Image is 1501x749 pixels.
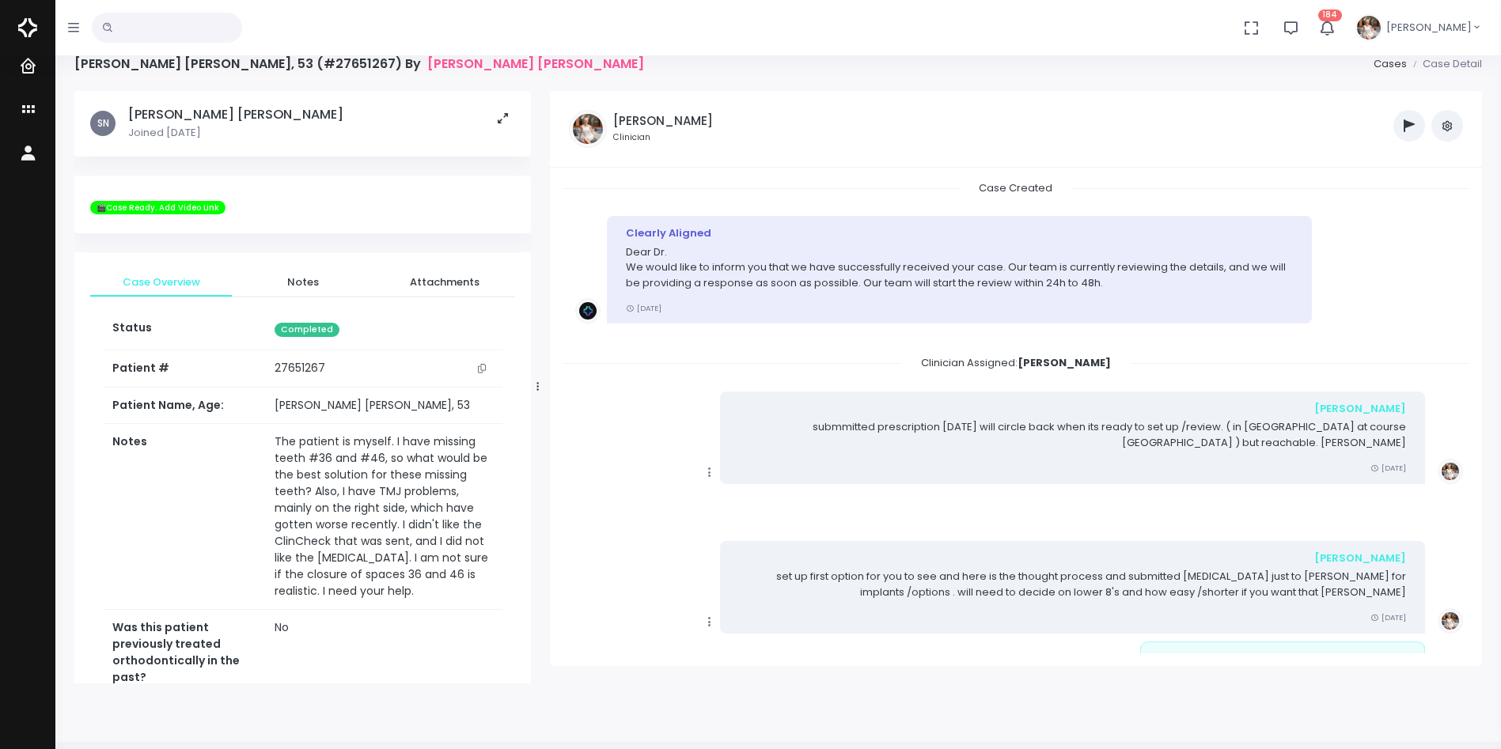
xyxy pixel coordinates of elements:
div: [PERSON_NAME] [739,401,1406,417]
span: SN [90,111,116,136]
th: Status [103,310,265,350]
td: No [265,610,502,696]
th: Patient Name, Age: [103,388,265,424]
span: 184 [1318,9,1342,21]
small: Clinician [613,131,713,144]
p: Dear Dr. We would like to inform you that we have successfully received your case. Our team is cu... [626,244,1293,291]
th: Was this patient previously treated orthodontically in the past? [103,610,265,696]
span: Attachments [386,274,502,290]
b: [PERSON_NAME] [1018,355,1111,370]
div: [PERSON_NAME] [739,550,1406,566]
p: Joined [DATE] [128,125,343,141]
h5: [PERSON_NAME] [PERSON_NAME] [128,107,343,123]
th: Notes [103,424,265,610]
small: [DATE] [1370,463,1406,473]
div: Clearly Aligned [626,225,1293,241]
td: [PERSON_NAME] [PERSON_NAME], 53 [265,388,502,424]
div: scrollable content [74,91,531,683]
h5: [PERSON_NAME] [613,114,713,128]
a: [PERSON_NAME] [PERSON_NAME] [427,56,644,71]
a: Cases [1374,56,1407,71]
h4: [PERSON_NAME] [PERSON_NAME], 53 (#27651267) By [74,56,644,71]
span: Completed [275,323,339,338]
img: Header Avatar [1355,13,1383,42]
li: Case Detail [1407,56,1482,72]
span: Notes [244,274,361,290]
span: Clinician Assigned: [902,350,1130,375]
img: Logo Horizontal [18,11,37,44]
span: 🎬Case Ready. Add Video Link [90,201,226,215]
span: [PERSON_NAME] [1386,20,1472,36]
small: [DATE] [626,303,661,313]
td: 27651267 [265,350,502,387]
small: [DATE] [1370,612,1406,622]
span: Case Created [960,176,1071,200]
span: Case Overview [103,274,219,290]
th: Patient # [103,350,265,388]
p: submmitted prescription [DATE] will circle back when its ready to set up /review. ( in [GEOGRAPHI... [739,419,1406,450]
p: set up first option for you to see and here is the thought process and submitted [MEDICAL_DATA] j... [739,569,1406,600]
td: The patient is myself. I have missing teeth #36 and #46, so what would be the best solution for t... [265,424,502,610]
